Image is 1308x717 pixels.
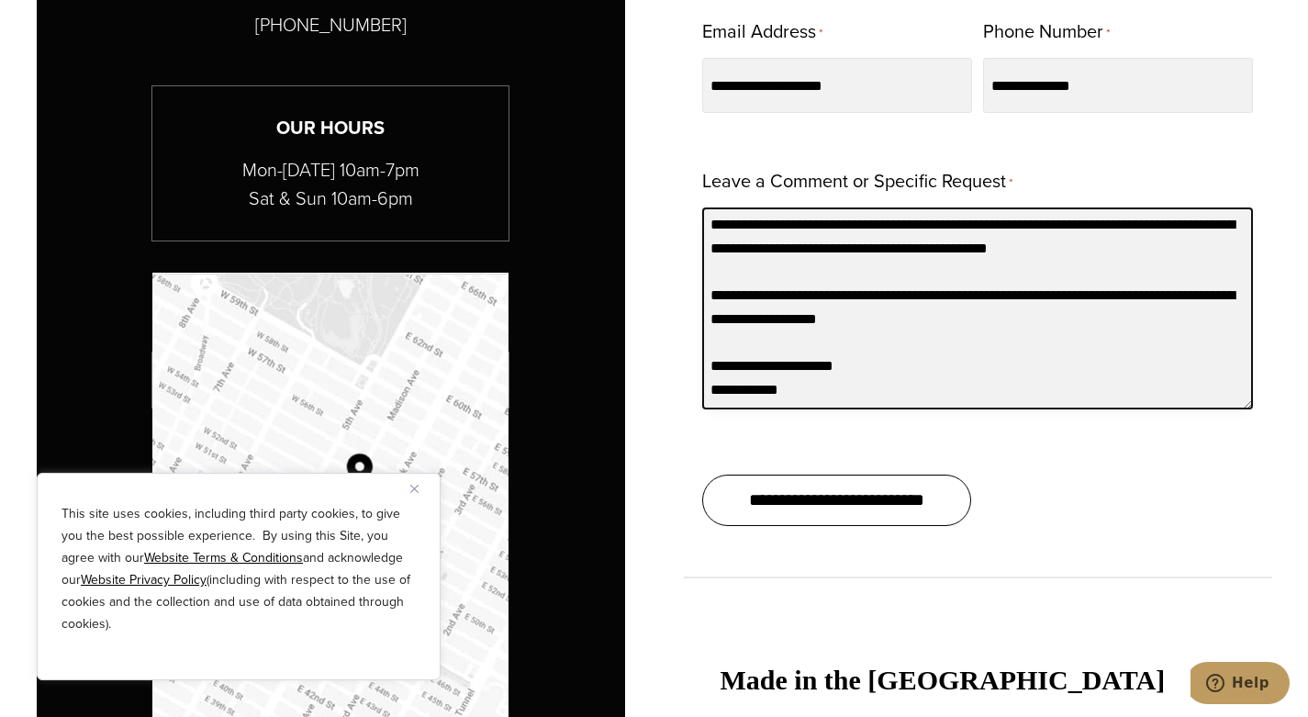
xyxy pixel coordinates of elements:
strong: Made in the [GEOGRAPHIC_DATA] [721,665,1166,695]
a: Website Privacy Policy [81,570,207,589]
label: Phone Number [983,15,1110,50]
p: Mon-[DATE] 10am-7pm Sat & Sun 10am-6pm [152,156,509,213]
p: This site uses cookies, including third party cookies, to give you the best possible experience. ... [61,503,416,635]
h3: Our Hours [152,114,509,142]
img: Close [410,485,419,493]
iframe: Opens a widget where you can chat to one of our agents [1191,662,1290,708]
button: Close [410,477,432,499]
label: Email Address [702,15,822,50]
a: Website Terms & Conditions [144,548,303,567]
p: [PHONE_NUMBER] [255,10,407,39]
label: Leave a Comment or Specific Request [702,164,1012,200]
